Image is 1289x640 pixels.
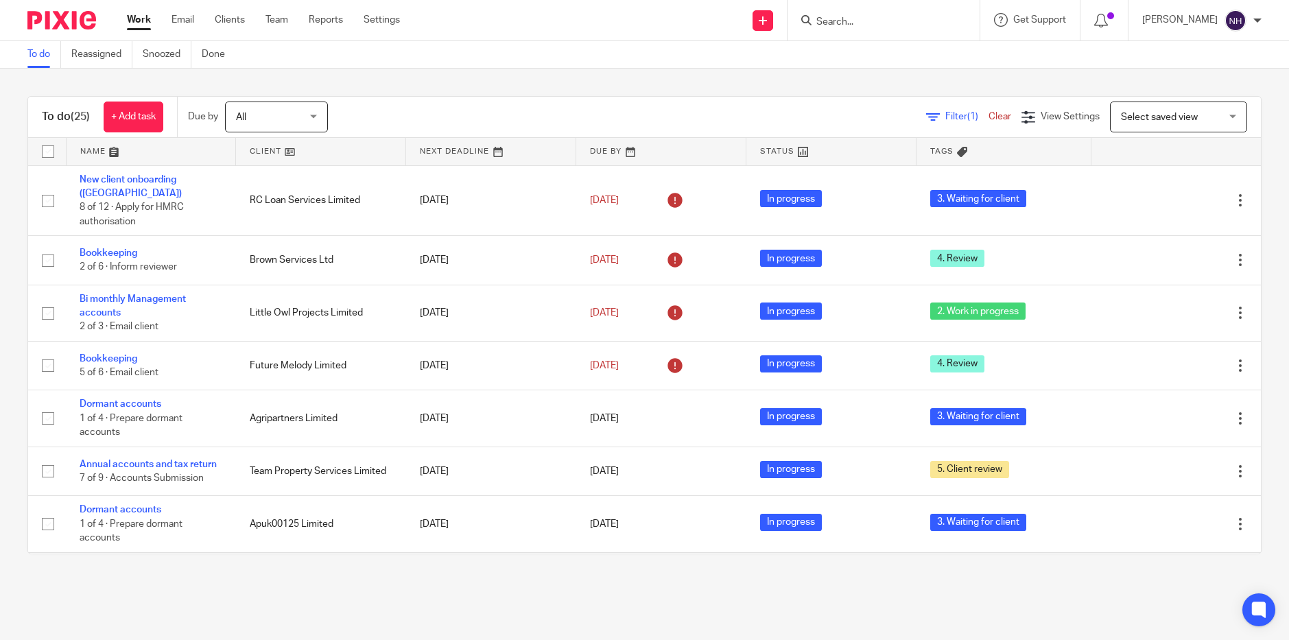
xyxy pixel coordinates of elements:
[127,13,151,27] a: Work
[1142,13,1218,27] p: [PERSON_NAME]
[80,505,161,514] a: Dormant accounts
[27,11,96,29] img: Pixie
[172,13,194,27] a: Email
[80,519,182,543] span: 1 of 4 · Prepare dormant accounts
[406,390,576,447] td: [DATE]
[406,496,576,552] td: [DATE]
[236,285,406,341] td: Little Owl Projects Limited
[1121,112,1198,122] span: Select saved view
[80,368,158,377] span: 5 of 6 · Email client
[42,110,90,124] h1: To do
[590,414,619,423] span: [DATE]
[80,248,137,258] a: Bookkeeping
[309,13,343,27] a: Reports
[80,414,182,438] span: 1 of 4 · Prepare dormant accounts
[80,263,177,272] span: 2 of 6 · Inform reviewer
[80,460,217,469] a: Annual accounts and tax return
[215,13,245,27] a: Clients
[236,341,406,390] td: Future Melody Limited
[80,322,158,332] span: 2 of 3 · Email client
[590,519,619,529] span: [DATE]
[989,112,1011,121] a: Clear
[590,255,619,265] span: [DATE]
[815,16,938,29] input: Search
[236,236,406,285] td: Brown Services Ltd
[590,308,619,318] span: [DATE]
[930,250,984,267] span: 4. Review
[590,195,619,205] span: [DATE]
[265,13,288,27] a: Team
[760,303,822,320] span: In progress
[406,552,576,608] td: [DATE]
[760,514,822,531] span: In progress
[930,303,1026,320] span: 2. Work in progress
[406,285,576,341] td: [DATE]
[406,165,576,236] td: [DATE]
[236,496,406,552] td: Apuk00125 Limited
[760,355,822,372] span: In progress
[945,112,989,121] span: Filter
[202,41,235,68] a: Done
[760,408,822,425] span: In progress
[930,408,1026,425] span: 3. Waiting for client
[930,147,954,155] span: Tags
[967,112,978,121] span: (1)
[104,102,163,132] a: + Add task
[1225,10,1246,32] img: svg%3E
[406,236,576,285] td: [DATE]
[236,112,246,122] span: All
[236,447,406,495] td: Team Property Services Limited
[1013,15,1066,25] span: Get Support
[236,552,406,608] td: Cantronik Limited
[80,294,186,318] a: Bi monthly Management accounts
[1041,112,1100,121] span: View Settings
[406,447,576,495] td: [DATE]
[236,390,406,447] td: Agripartners Limited
[80,175,182,198] a: New client onboarding ([GEOGRAPHIC_DATA])
[930,190,1026,207] span: 3. Waiting for client
[80,399,161,409] a: Dormant accounts
[760,190,822,207] span: In progress
[71,41,132,68] a: Reassigned
[80,473,204,483] span: 7 of 9 · Accounts Submission
[760,461,822,478] span: In progress
[406,341,576,390] td: [DATE]
[27,41,61,68] a: To do
[930,514,1026,531] span: 3. Waiting for client
[188,110,218,123] p: Due by
[590,466,619,476] span: [DATE]
[236,165,406,236] td: RC Loan Services Limited
[80,202,184,226] span: 8 of 12 · Apply for HMRC authorisation
[590,361,619,370] span: [DATE]
[930,355,984,372] span: 4. Review
[760,250,822,267] span: In progress
[143,41,191,68] a: Snoozed
[71,111,90,122] span: (25)
[930,461,1009,478] span: 5. Client review
[80,354,137,364] a: Bookkeeping
[364,13,400,27] a: Settings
